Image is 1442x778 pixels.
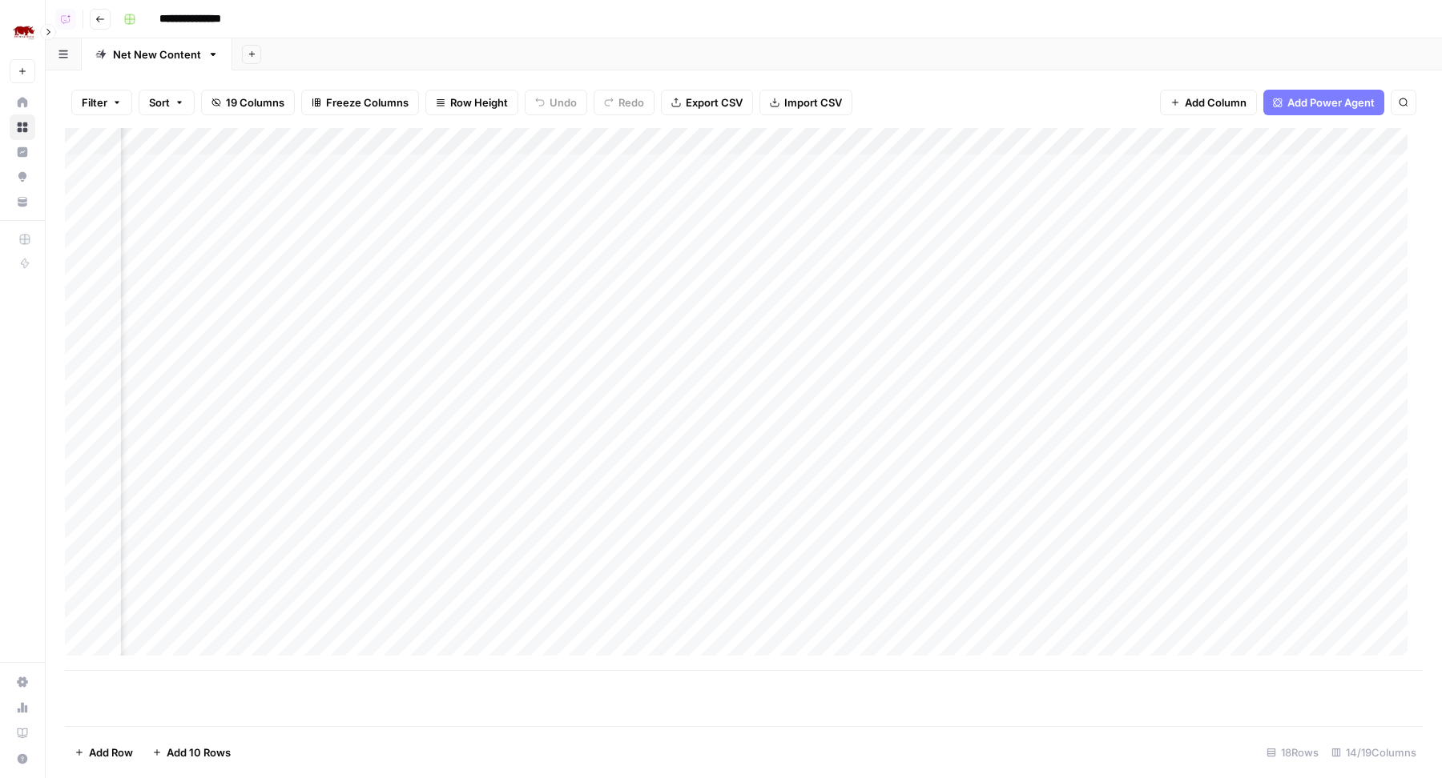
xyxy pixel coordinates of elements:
span: Redo [618,94,644,110]
button: Sort [139,90,195,115]
button: Export CSV [661,90,753,115]
span: Row Height [450,94,508,110]
button: Row Height [425,90,518,115]
button: Help + Support [10,746,35,772]
a: Learning Hub [10,720,35,746]
span: Sort [149,94,170,110]
div: 18 Rows [1260,740,1325,765]
button: Import CSV [759,90,852,115]
button: Filter [71,90,132,115]
button: 19 Columns [201,90,295,115]
span: Freeze Columns [326,94,409,110]
span: Import CSV [784,94,842,110]
button: Workspace: Rhino Africa [10,13,35,53]
button: Redo [594,90,655,115]
span: 19 Columns [226,94,284,110]
a: Usage [10,695,35,720]
span: Add 10 Rows [167,744,231,760]
div: Net New Content [113,46,201,62]
span: Add Power Agent [1287,94,1375,110]
span: Filter [82,94,107,110]
span: Add Column [1185,94,1247,110]
span: Add Row [89,744,133,760]
a: Opportunities [10,164,35,190]
span: Export CSV [686,94,743,110]
button: Undo [525,90,587,115]
a: Net New Content [82,38,232,70]
a: Insights [10,139,35,165]
div: 14/19 Columns [1325,740,1423,765]
button: Add Row [65,740,143,765]
button: Add Column [1160,90,1257,115]
a: Your Data [10,189,35,215]
a: Browse [10,114,35,140]
img: Rhino Africa Logo [10,18,38,47]
a: Settings [10,669,35,695]
span: Undo [550,94,577,110]
a: Home [10,90,35,115]
button: Freeze Columns [301,90,419,115]
button: Add Power Agent [1263,90,1384,115]
button: Add 10 Rows [143,740,240,765]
